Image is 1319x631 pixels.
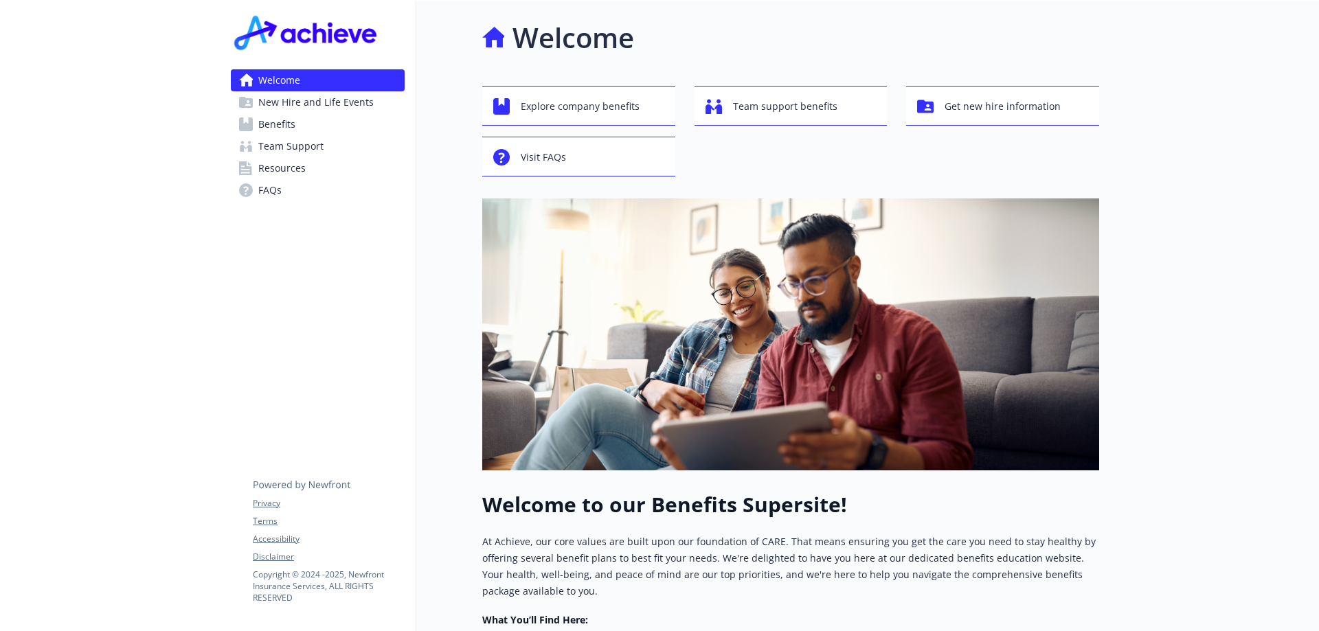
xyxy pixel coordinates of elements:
h1: Welcome [512,17,634,58]
span: Visit FAQs [521,144,566,170]
a: Welcome [231,69,405,91]
span: FAQs [258,179,282,201]
span: Get new hire information [945,93,1061,119]
a: Terms [253,515,404,527]
a: Resources [231,157,405,179]
strong: What You’ll Find Here: [482,613,588,626]
span: Team Support [258,135,324,157]
img: overview page banner [482,198,1099,470]
button: Explore company benefits [482,86,675,126]
span: Explore company benefits [521,93,640,119]
p: At Achieve, our core values are built upon our foundation of CARE. That means ensuring you get th... [482,534,1099,599]
a: Benefits [231,113,405,135]
a: Team Support [231,135,405,157]
a: Disclaimer [253,551,404,563]
span: Resources [258,157,306,179]
span: Team support benefits [733,93,837,119]
a: Privacy [253,497,404,509]
button: Team support benefits [695,86,888,126]
a: FAQs [231,179,405,201]
span: Welcome [258,69,300,91]
p: Copyright © 2024 - 2025 , Newfront Insurance Services, ALL RIGHTS RESERVED [253,569,404,604]
a: Accessibility [253,533,404,545]
h1: Welcome to our Benefits Supersite! [482,492,1099,517]
span: Benefits [258,113,295,135]
button: Get new hire information [906,86,1099,126]
span: New Hire and Life Events [258,91,374,113]
button: Visit FAQs [482,137,675,176]
a: New Hire and Life Events [231,91,405,113]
